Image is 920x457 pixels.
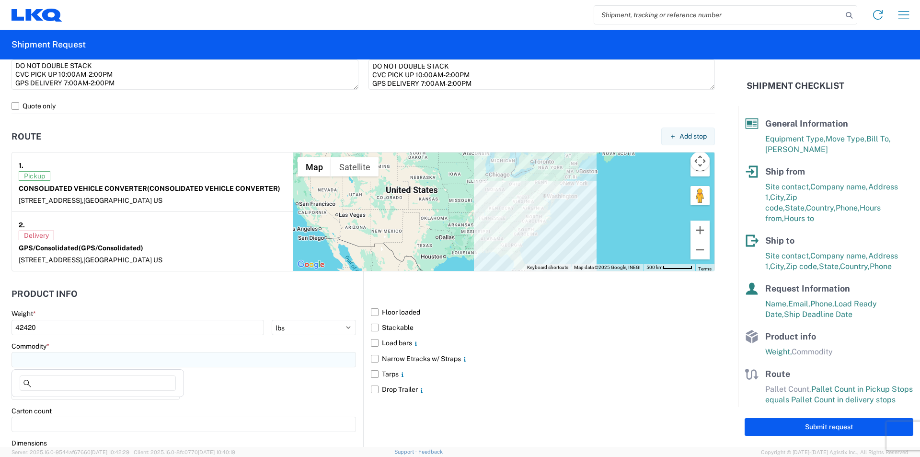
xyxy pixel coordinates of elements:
span: Phone [870,262,892,271]
strong: 1. [19,159,23,171]
a: Feedback [418,449,443,455]
span: General Information [765,118,848,129]
span: Company name, [810,251,868,260]
span: (GPS/Consolidated) [79,244,143,252]
img: Google [295,258,327,271]
span: [GEOGRAPHIC_DATA] US [83,197,162,204]
span: Bill To, [866,134,891,143]
span: Hours to [784,214,814,223]
span: (CONSOLIDATED VEHICLE CONVERTER) [147,185,280,192]
span: Ship Deadline Date [784,310,852,319]
span: [PERSON_NAME] [765,145,828,154]
span: Route [765,369,790,379]
span: Client: 2025.16.0-8fc0770 [134,449,235,455]
span: Site contact, [765,182,810,191]
button: Submit request [745,418,913,436]
label: Load bars [371,335,715,351]
span: Server: 2025.16.0-9544af67660 [11,449,129,455]
h2: Shipment Checklist [747,80,844,92]
button: Map Scale: 500 km per 58 pixels [644,264,695,271]
h2: Shipment Request [11,39,86,50]
span: Country, [806,203,836,212]
span: Email, [788,299,810,308]
label: Tarps [371,366,715,382]
span: Company name, [810,182,868,191]
label: Stackable [371,320,715,335]
span: State, [785,203,806,212]
button: Show street map [298,157,331,176]
span: Map data ©2025 Google, INEGI [574,265,641,270]
span: Add stop [679,132,707,141]
label: Dimensions [11,439,47,447]
span: Pallet Count in Pickup Stops equals Pallet Count in delivery stops [765,385,913,404]
span: Ship to [765,235,794,246]
span: Weight, [765,347,792,356]
label: Floor loaded [371,305,715,320]
input: Shipment, tracking or reference number [594,6,842,24]
span: Delivery [19,231,54,240]
strong: CONSOLIDATED VEHICLE CONVERTER [19,185,280,192]
h2: Product Info [11,289,78,299]
span: 500 km [646,265,663,270]
span: Pickup [19,171,50,181]
button: Keyboard shortcuts [527,264,568,271]
span: Site contact, [765,251,810,260]
span: State, [819,262,840,271]
span: Country, [840,262,870,271]
label: Quote only [11,98,715,114]
button: Zoom in [690,221,710,240]
span: Pallet Count, [765,385,811,394]
h2: Route [11,132,41,141]
label: Narrow Etracks w/ Straps [371,351,715,366]
label: Commodity [11,342,49,351]
span: Product info [765,331,816,341]
a: Open this area in Google Maps (opens a new window) [295,258,327,271]
strong: GPS/Consolidated [19,244,143,252]
span: City, [770,193,786,202]
span: Phone, [836,203,860,212]
button: Add stop [661,128,715,145]
a: Support [394,449,418,455]
span: Name, [765,299,788,308]
label: Drop Trailer [371,382,715,397]
label: Weight [11,309,36,318]
button: Zoom out [690,240,710,259]
span: [STREET_ADDRESS], [19,197,83,204]
span: Commodity [792,347,833,356]
span: City, [770,262,786,271]
span: [GEOGRAPHIC_DATA] US [83,256,162,264]
span: [DATE] 10:40:19 [198,449,235,455]
button: Show satellite imagery [331,157,379,176]
button: Drag Pegman onto the map to open Street View [690,186,710,205]
strong: 2. [19,219,25,231]
span: [STREET_ADDRESS], [19,256,83,264]
span: Phone, [810,299,834,308]
button: Map camera controls [690,152,710,171]
span: Copyright © [DATE]-[DATE] Agistix Inc., All Rights Reserved [761,448,908,457]
a: Terms [698,266,712,271]
span: Ship from [765,166,805,176]
span: Move Type, [826,134,866,143]
span: Equipment Type, [765,134,826,143]
span: [DATE] 10:42:29 [91,449,129,455]
span: Request Information [765,283,850,293]
label: Carton count [11,407,52,415]
span: Zip code, [786,262,819,271]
